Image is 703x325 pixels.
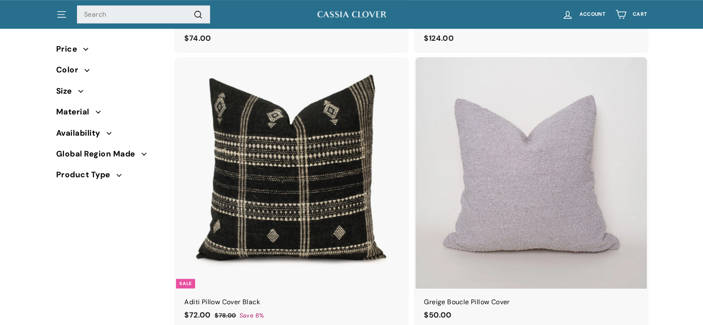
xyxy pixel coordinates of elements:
[56,146,163,166] button: Global Region Made
[77,5,210,24] input: Search
[184,297,399,308] div: Aditi Pillow Cover Black
[424,310,451,320] span: $50.00
[56,41,163,62] button: Price
[610,2,652,27] a: Cart
[56,106,96,118] span: Material
[56,169,116,181] span: Product Type
[56,64,84,76] span: Color
[56,148,141,160] span: Global Region Made
[56,62,163,82] button: Color
[424,33,454,43] span: $124.00
[56,43,83,55] span: Price
[56,166,163,187] button: Product Type
[557,2,610,27] a: Account
[184,33,211,43] span: $74.00
[56,127,106,139] span: Availability
[215,312,236,319] span: $78.00
[633,12,647,17] span: Cart
[184,310,210,320] span: $72.00
[579,12,605,17] span: Account
[56,85,78,97] span: Size
[56,125,163,146] button: Availability
[56,104,163,124] button: Material
[56,83,163,104] button: Size
[176,279,195,288] div: Sale
[424,297,639,308] div: Greige Boucle Pillow Cover
[240,311,264,320] span: Save 8%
